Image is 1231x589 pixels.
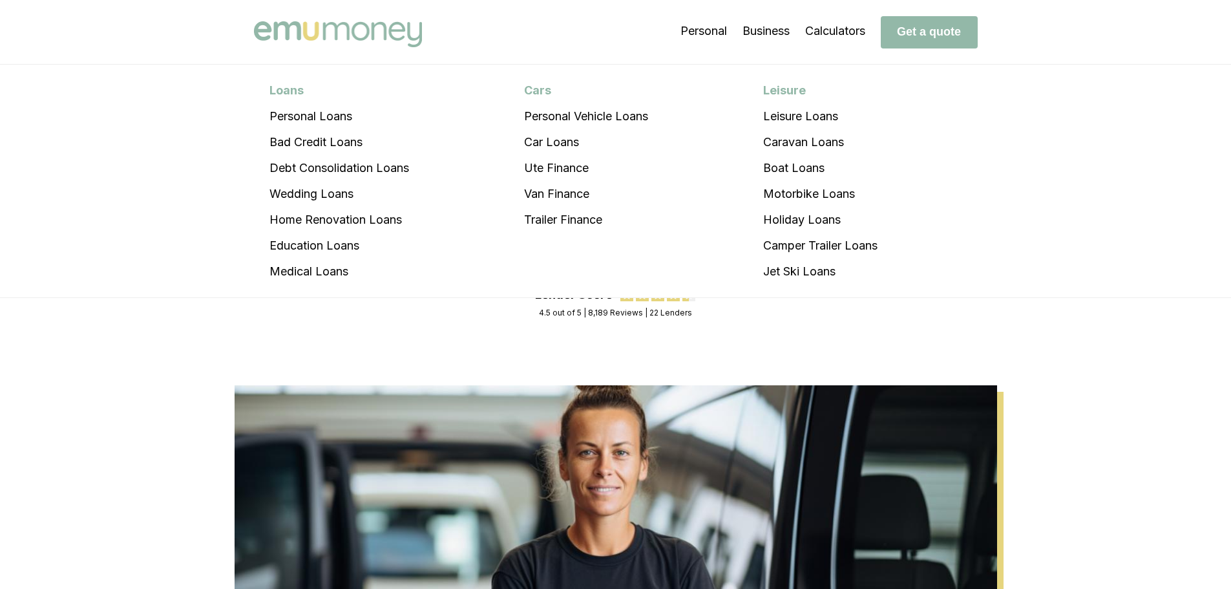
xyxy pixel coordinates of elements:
[881,16,978,48] button: Get a quote
[254,78,425,103] div: Loans
[254,103,425,129] a: Personal Loans
[254,21,422,47] img: Emu Money logo
[509,129,664,155] a: Car Loans
[254,207,425,233] a: Home Renovation Loans
[509,155,664,181] a: Ute Finance
[748,103,893,129] a: Leisure Loans
[254,259,425,284] a: Medical Loans
[881,25,978,38] a: Get a quote
[509,103,664,129] a: Personal Vehicle Loans
[254,129,425,155] a: Bad Credit Loans
[509,78,664,103] div: Cars
[539,308,692,317] div: 4.5 out of 5 | 8,189 Reviews | 22 Lenders
[748,233,893,259] a: Camper Trailer Loans
[509,207,664,233] a: Trailer Finance
[509,181,664,207] a: Van Finance
[748,207,893,233] a: Holiday Loans
[748,155,893,181] a: Boat Loans
[748,259,893,284] a: Jet Ski Loans
[254,155,425,181] a: Debt Consolidation Loans
[254,233,425,259] a: Education Loans
[748,78,893,103] div: Leisure
[254,181,425,207] a: Wedding Loans
[748,181,893,207] a: Motorbike Loans
[748,129,893,155] a: Caravan Loans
